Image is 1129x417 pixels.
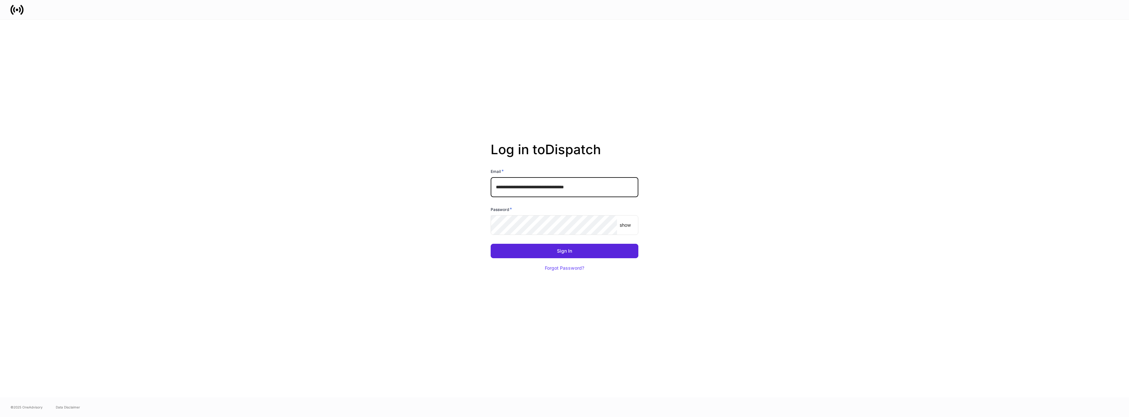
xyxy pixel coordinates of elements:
button: Sign In [491,244,638,258]
div: Sign In [557,249,572,253]
h2: Log in to Dispatch [491,142,638,168]
h6: Password [491,206,512,213]
button: Forgot Password? [537,261,592,275]
h6: Email [491,168,504,175]
p: show [620,222,631,228]
a: Data Disclaimer [56,405,80,410]
span: © 2025 OneAdvisory [11,405,43,410]
div: Forgot Password? [545,266,584,270]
